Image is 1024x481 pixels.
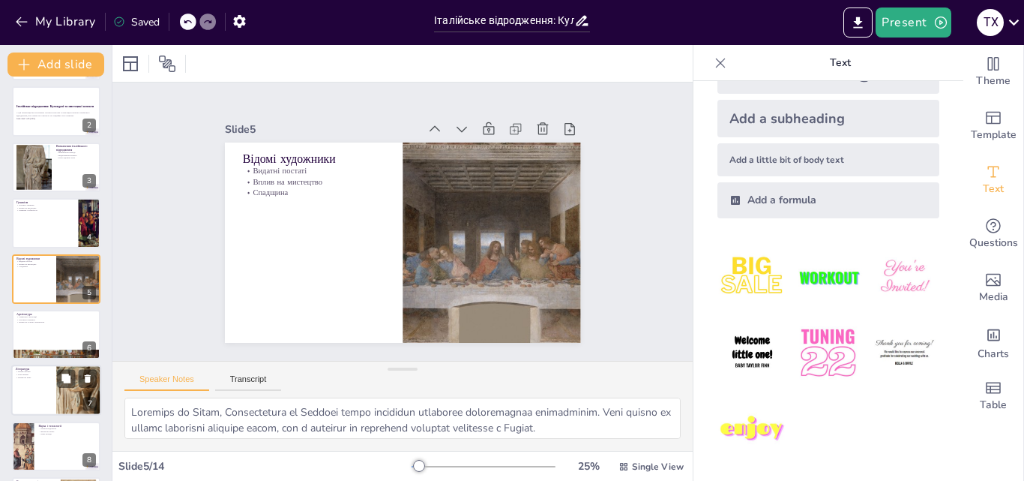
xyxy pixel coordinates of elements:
p: Вплив на сучасну архітектуру [16,321,96,324]
img: 2.jpeg [793,242,863,312]
p: Спадщина [397,251,518,344]
div: 25 % [570,459,606,473]
span: Questions [969,235,1018,251]
p: Вплив на мистецтво [16,206,74,209]
div: 6 [12,310,100,359]
div: Layout [118,52,142,76]
p: Симетрія і пропорції [16,315,96,318]
p: Класичні елементи [16,318,96,321]
div: 5 [12,254,100,304]
div: 2 [82,119,96,132]
div: 4 [12,198,100,248]
p: Спадщина [16,265,52,268]
p: Нові художні стилі [56,157,96,160]
div: Saved [113,15,160,29]
button: Add slide [7,53,104,77]
div: Add a subheading [717,100,939,137]
p: Вплив на мову [16,377,52,380]
input: Insert title [434,10,574,32]
p: Визначення періоду [56,151,96,154]
button: My Library [11,10,102,34]
div: 2 [12,86,100,136]
img: 3.jpeg [870,242,939,312]
span: Table [980,397,1007,413]
span: Charts [978,346,1009,362]
div: Add a table [963,369,1023,423]
span: Single View [632,461,684,473]
div: 6 [82,341,96,355]
div: Add text boxes [963,153,1023,207]
img: 1.jpeg [717,242,787,312]
img: 6.jpeg [870,318,939,388]
textarea: Loremips do Sitam, Consectetura el Seddoei tempo incididun utlaboree doloremagnaa enimadminim. Ve... [124,398,681,439]
p: Відомі художники [16,256,52,260]
div: 3 [12,143,100,192]
p: Generated with [URL] [16,117,96,120]
div: Add a little bit of body text [717,143,939,176]
div: Add charts and graphs [963,315,1023,369]
div: Slide 5 / 14 [118,459,412,473]
button: Speaker Notes [124,374,209,391]
span: Theme [976,73,1011,89]
div: 7 [11,365,101,416]
div: Get real-time input from your audience [963,207,1023,261]
p: Гуманізм [16,200,74,205]
div: Slide 5 [331,281,496,407]
span: Media [979,289,1008,305]
p: Вплив на мистецтво [390,260,511,353]
p: Література [16,367,52,371]
p: Основи гуманізму [16,204,74,207]
span: Template [971,127,1017,143]
p: Вплив авторів [16,371,52,374]
div: Add images, graphics, shapes or video [963,261,1023,315]
p: Відновлення інтересу [56,154,96,157]
img: 7.jpeg [717,395,787,464]
p: Розвиток особистості [16,209,74,212]
strong: Італійське відродження: Культурні та мистецькі аспекти [16,104,94,108]
div: Т Х [977,9,1004,36]
button: Delete Slide [79,370,97,388]
p: Нові методи [38,432,96,435]
button: Transcript [215,374,282,391]
p: Архітектура [16,312,96,317]
span: Position [158,55,176,73]
div: Add ready made slides [963,99,1023,153]
div: Change the overall theme [963,45,1023,99]
p: Видатні постаті [16,260,52,263]
img: 5.jpeg [793,318,863,388]
p: Наукові відкриття [38,427,96,430]
div: 3 [82,174,96,188]
button: Present [876,8,951,38]
span: Text [983,181,1004,197]
p: Визначення італійського відродження [56,144,96,152]
div: 7 [83,398,97,411]
div: Add a formula [717,182,939,218]
p: Відомі художники [376,276,501,374]
p: Вплив на мистецтво [16,263,52,266]
p: Вплив на науку [38,430,96,433]
div: 8 [82,453,96,467]
div: 5 [82,286,96,299]
p: Видатні постаті [384,269,505,362]
p: У цій презентації ми розглянемо основні культурні та мистецькі аспекти італійського відродження, ... [16,111,96,116]
button: Export to PowerPoint [843,8,873,38]
div: 8 [12,422,100,471]
p: Наука і технології [38,423,96,428]
p: Нові жанри [16,374,52,377]
button: Duplicate Slide [57,370,75,388]
button: Т Х [977,8,1004,38]
img: 4.jpeg [717,318,787,388]
p: Text [732,45,948,81]
div: 4 [82,230,96,244]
